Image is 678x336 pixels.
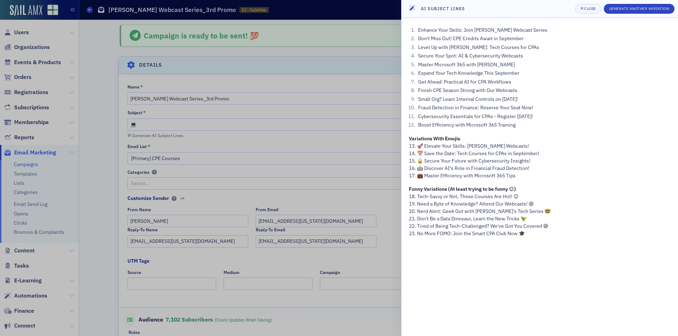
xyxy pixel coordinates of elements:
strong: Funny Variations (At least trying to be funny 😉) [409,186,516,192]
p: 13. 🚀 Elevate Your Skills: [PERSON_NAME] Webcasts! 14. 📅 Save the Date: Tech Courses for CPAs in ... [409,135,671,179]
div: Close [584,7,596,11]
p: 18. Tech-Savvy or Not, These Courses Are Hot! 😉 19. Need a Byte of Knowledge? Attend Our Webcasts... [409,185,671,237]
li: Boost Efficiency with Microsoft 365 Training [416,121,671,129]
li: Secure Your Spot: AI & Cybersecurity Webcasts [416,52,671,60]
li: Cybersecurity Essentials for CPAs - Register [DATE]! [416,113,671,120]
li: Master Microsoft 365 with [PERSON_NAME] [416,61,671,68]
button: Generate Another Variation [604,4,674,14]
li: Don't Miss Out! CPE Credits Await in September [416,35,671,42]
li: Small Org? Learn Internal Controls on [DATE]! [416,96,671,103]
h4: AI Subject Lines [421,5,465,12]
button: Close [575,4,601,14]
li: Level Up with [PERSON_NAME]: Tech Courses for CPAs [416,44,671,51]
li: Expand Your Tech Knowledge This September [416,69,671,77]
li: Finish CPE Season Strong with Our Webcasts [416,87,671,94]
li: Get Ahead: Practical AI for CPA Workflows [416,78,671,86]
li: Fraud Detection in Finance: Reserve Your Seat Now! [416,104,671,111]
strong: Variations With Emojis [409,135,460,142]
li: Enhance Your Skills: Join [PERSON_NAME] Webcast Series [416,26,671,34]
